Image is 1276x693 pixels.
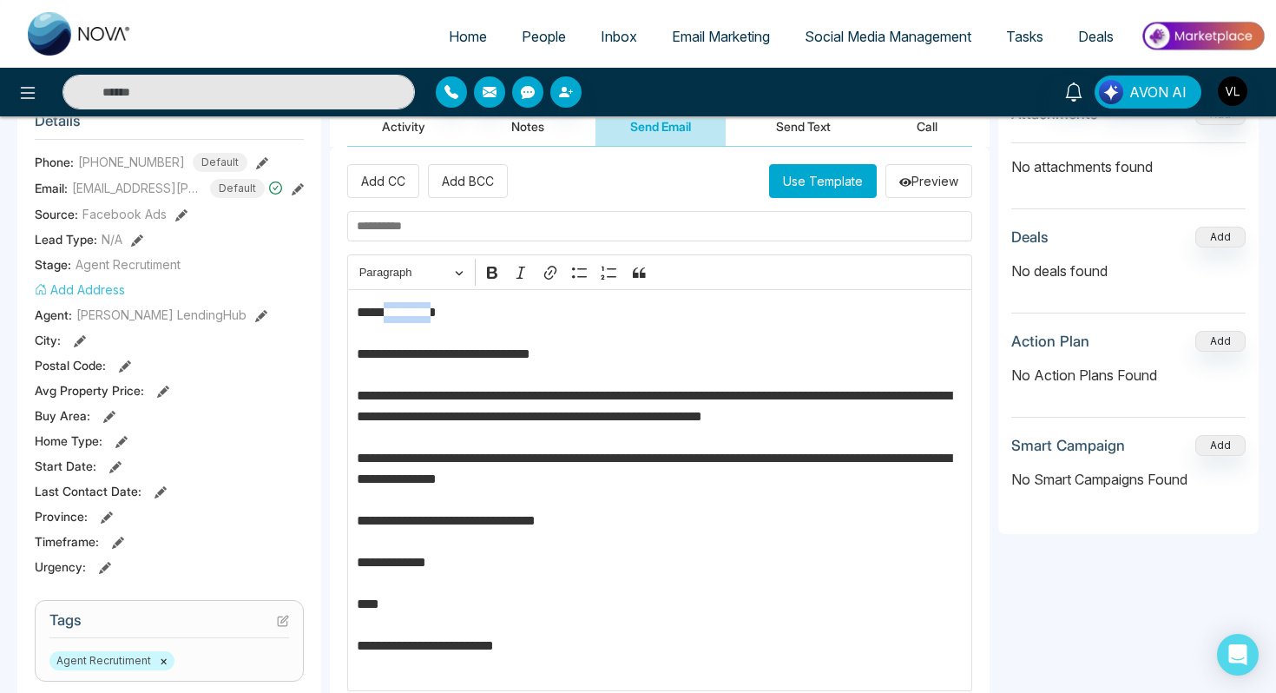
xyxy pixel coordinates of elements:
span: People [522,28,566,45]
span: Add [1195,106,1246,121]
span: Email Marketing [672,28,770,45]
span: Buy Area : [35,406,90,425]
span: [PHONE_NUMBER] [78,153,185,171]
span: Agent Recrutiment [49,651,174,670]
div: Editor editing area: main [347,289,972,691]
span: Home [449,28,487,45]
span: Avg Property Price : [35,381,144,399]
button: Add CC [347,164,419,198]
button: Paragraph [352,259,471,286]
span: Deals [1078,28,1114,45]
span: Social Media Management [805,28,971,45]
button: Call [882,107,972,146]
span: Start Date : [35,457,96,475]
a: Tasks [989,20,1061,53]
button: Notes [477,107,579,146]
button: Add Address [35,280,125,299]
span: Inbox [601,28,637,45]
button: Send Text [741,107,865,146]
button: Activity [347,107,460,146]
h3: Details [35,112,304,139]
a: Inbox [583,20,654,53]
button: Preview [885,164,972,198]
p: No Action Plans Found [1011,365,1246,386]
span: Timeframe : [35,532,99,551]
span: Default [210,179,265,198]
button: Use Template [769,164,877,198]
span: [EMAIL_ADDRESS][PERSON_NAME][DOMAIN_NAME] [72,179,202,197]
span: Stage: [35,255,71,274]
span: City : [35,331,61,349]
a: Email Marketing [654,20,787,53]
span: Phone: [35,153,74,171]
span: Home Type : [35,432,102,450]
a: Deals [1061,20,1131,53]
button: Add BCC [428,164,508,198]
div: Open Intercom Messenger [1217,634,1259,676]
button: Add [1195,331,1246,352]
button: Add [1195,435,1246,456]
img: Nova CRM Logo [28,12,132,56]
span: Email: [35,179,68,197]
button: × [160,653,168,669]
a: Social Media Management [787,20,989,53]
button: AVON AI [1095,76,1201,109]
span: AVON AI [1129,82,1187,102]
span: [PERSON_NAME] LendingHub [76,306,247,324]
p: No Smart Campaigns Found [1011,469,1246,490]
h3: Smart Campaign [1011,437,1125,454]
p: No attachments found [1011,143,1246,177]
span: Source: [35,205,78,223]
div: Editor toolbar [347,254,972,288]
img: User Avatar [1218,76,1247,106]
a: People [504,20,583,53]
button: Send Email [595,107,726,146]
span: Facebook Ads [82,205,167,223]
h3: Action Plan [1011,333,1089,350]
img: Market-place.gif [1140,16,1266,56]
span: Urgency : [35,558,86,576]
h3: Deals [1011,228,1049,246]
button: Add [1195,227,1246,247]
span: Lead Type: [35,230,97,248]
span: Paragraph [359,262,450,283]
span: Last Contact Date : [35,482,141,500]
span: Postal Code : [35,356,106,374]
span: Tasks [1006,28,1043,45]
img: Lead Flow [1099,80,1123,104]
span: N/A [102,230,122,248]
span: Province : [35,507,88,525]
span: Agent Recrutiment [76,255,181,274]
h3: Tags [49,611,289,638]
span: Agent: [35,306,72,324]
p: No deals found [1011,261,1246,281]
a: Home [431,20,504,53]
span: Default [193,153,247,172]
